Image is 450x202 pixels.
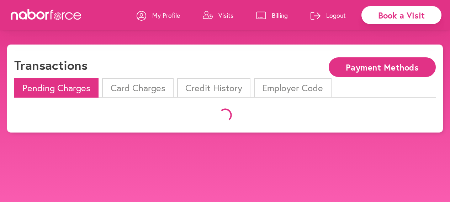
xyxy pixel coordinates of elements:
[137,5,180,26] a: My Profile
[218,11,233,20] p: Visits
[272,11,288,20] p: Billing
[177,78,250,98] li: Credit History
[14,78,99,98] li: Pending Charges
[329,63,436,70] a: Payment Methods
[14,57,88,73] h1: Transactions
[329,57,436,77] button: Payment Methods
[203,5,233,26] a: Visits
[361,6,441,24] div: Book a Visit
[326,11,346,20] p: Logout
[256,5,288,26] a: Billing
[152,11,180,20] p: My Profile
[311,5,346,26] a: Logout
[102,78,173,98] li: Card Charges
[254,78,331,98] li: Employer Code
